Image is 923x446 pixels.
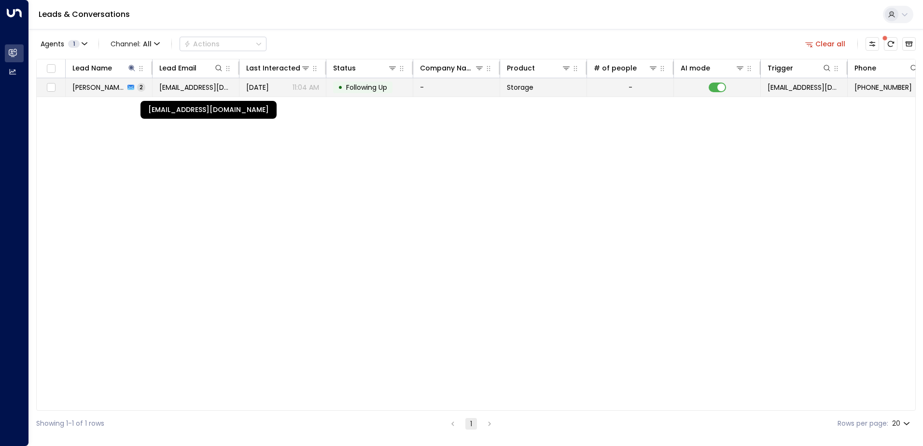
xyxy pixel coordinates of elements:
[854,62,876,74] div: Phone
[39,9,130,20] a: Leads & Conversations
[768,83,840,92] span: leads@space-station.co.uk
[333,62,397,74] div: Status
[246,83,269,92] span: Sep 03, 2025
[681,62,710,74] div: AI mode
[180,37,266,51] div: Button group with a nested menu
[854,83,912,92] span: +448004745521
[884,37,897,51] span: There are new threads available. Refresh the grid to view the latest updates.
[246,62,310,74] div: Last Interacted
[333,62,356,74] div: Status
[447,418,496,430] nav: pagination navigation
[902,37,916,51] button: Archived Leads
[107,37,164,51] span: Channel:
[68,40,80,48] span: 1
[293,83,319,92] p: 11:04 AM
[246,62,300,74] div: Last Interacted
[338,79,343,96] div: •
[45,82,57,94] span: Toggle select row
[801,37,850,51] button: Clear all
[72,83,125,92] span: Emily Walker
[36,418,104,429] div: Showing 1-1 of 1 rows
[866,37,879,51] button: Customize
[159,83,232,92] span: youwillnever86@gmail.com
[346,83,387,92] span: Following Up
[854,62,919,74] div: Phone
[594,62,637,74] div: # of people
[420,62,475,74] div: Company Name
[838,418,888,429] label: Rows per page:
[137,83,145,91] span: 2
[465,418,477,430] button: page 1
[507,62,535,74] div: Product
[413,78,500,97] td: -
[45,63,57,75] span: Toggle select all
[72,62,137,74] div: Lead Name
[507,83,533,92] span: Storage
[41,41,64,47] span: Agents
[629,83,632,92] div: -
[159,62,196,74] div: Lead Email
[768,62,793,74] div: Trigger
[681,62,745,74] div: AI mode
[892,417,912,431] div: 20
[143,40,152,48] span: All
[768,62,832,74] div: Trigger
[507,62,571,74] div: Product
[420,62,484,74] div: Company Name
[72,62,112,74] div: Lead Name
[107,37,164,51] button: Channel:All
[180,37,266,51] button: Actions
[184,40,220,48] div: Actions
[594,62,658,74] div: # of people
[159,62,224,74] div: Lead Email
[36,37,91,51] button: Agents1
[140,101,277,119] div: [EMAIL_ADDRESS][DOMAIN_NAME]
